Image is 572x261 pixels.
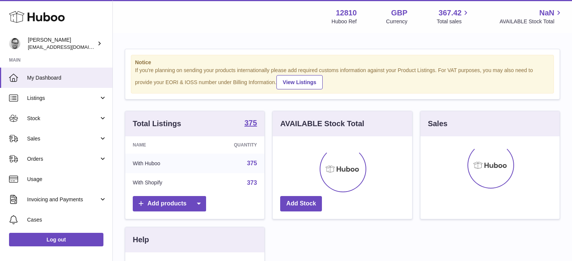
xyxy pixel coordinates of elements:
td: With Shopify [125,173,200,193]
a: NaN AVAILABLE Stock Total [499,8,563,25]
span: Orders [27,155,99,163]
span: 367.42 [438,8,461,18]
span: NaN [539,8,554,18]
td: With Huboo [125,154,200,173]
h3: Help [133,235,149,245]
img: internalAdmin-12810@internal.huboo.com [9,38,20,49]
strong: 12810 [336,8,357,18]
span: Cases [27,216,107,223]
a: 373 [247,180,257,186]
th: Name [125,136,200,154]
a: 375 [244,119,257,128]
a: Add products [133,196,206,211]
h3: Sales [428,119,448,129]
a: 367.42 Total sales [437,8,470,25]
h3: Total Listings [133,119,181,129]
span: Listings [27,95,99,102]
a: 375 [247,160,257,166]
a: Log out [9,233,103,246]
span: Stock [27,115,99,122]
div: Currency [386,18,408,25]
a: View Listings [276,75,323,89]
span: Sales [27,135,99,142]
h3: AVAILABLE Stock Total [280,119,364,129]
span: [EMAIL_ADDRESS][DOMAIN_NAME] [28,44,111,50]
a: Add Stock [280,196,322,211]
span: Total sales [437,18,470,25]
span: Usage [27,176,107,183]
strong: Notice [135,59,550,66]
th: Quantity [200,136,265,154]
div: If you're planning on sending your products internationally please add required customs informati... [135,67,550,89]
strong: 375 [244,119,257,127]
span: Invoicing and Payments [27,196,99,203]
span: My Dashboard [27,74,107,81]
strong: GBP [391,8,407,18]
span: AVAILABLE Stock Total [499,18,563,25]
div: [PERSON_NAME] [28,36,96,51]
div: Huboo Ref [332,18,357,25]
